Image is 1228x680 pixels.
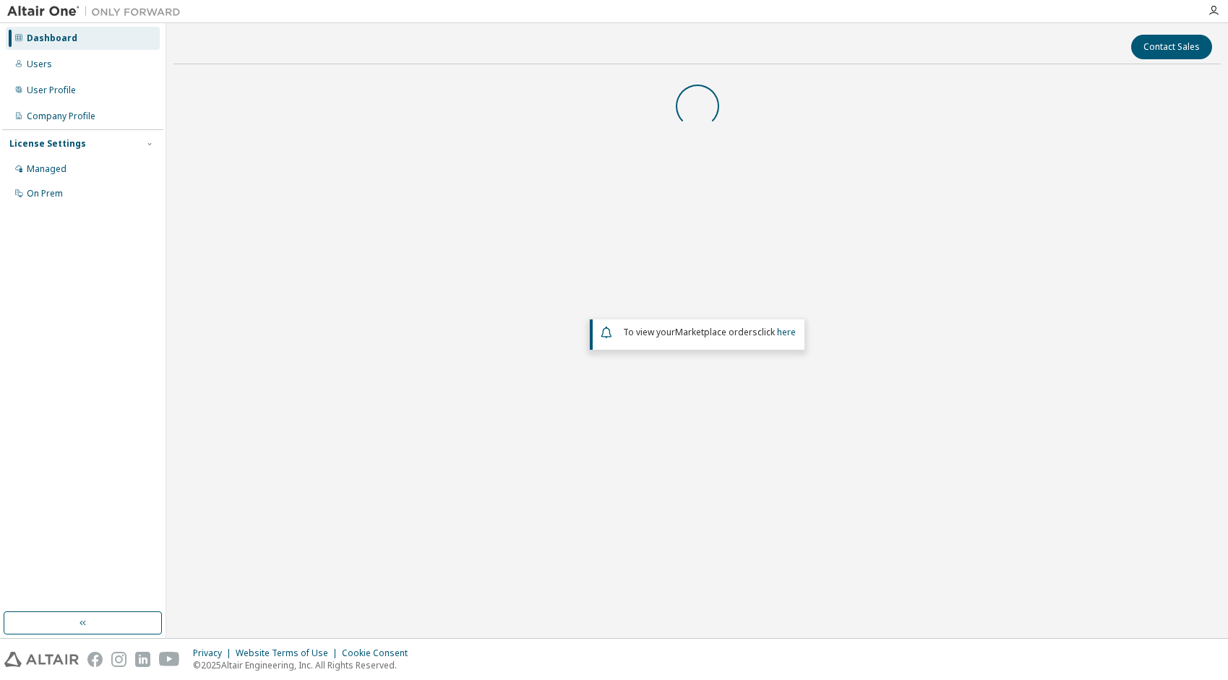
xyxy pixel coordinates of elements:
div: Managed [27,163,66,175]
div: On Prem [27,188,63,199]
div: Company Profile [27,111,95,122]
img: youtube.svg [159,652,180,667]
p: © 2025 Altair Engineering, Inc. All Rights Reserved. [193,659,416,671]
a: here [777,326,796,338]
div: User Profile [27,85,76,96]
em: Marketplace orders [675,326,757,338]
span: To view your click [623,326,796,338]
div: Dashboard [27,33,77,44]
img: altair_logo.svg [4,652,79,667]
div: Cookie Consent [342,647,416,659]
div: Privacy [193,647,236,659]
img: Altair One [7,4,188,19]
div: License Settings [9,138,86,150]
img: instagram.svg [111,652,126,667]
div: Users [27,59,52,70]
img: facebook.svg [87,652,103,667]
button: Contact Sales [1131,35,1212,59]
img: linkedin.svg [135,652,150,667]
div: Website Terms of Use [236,647,342,659]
